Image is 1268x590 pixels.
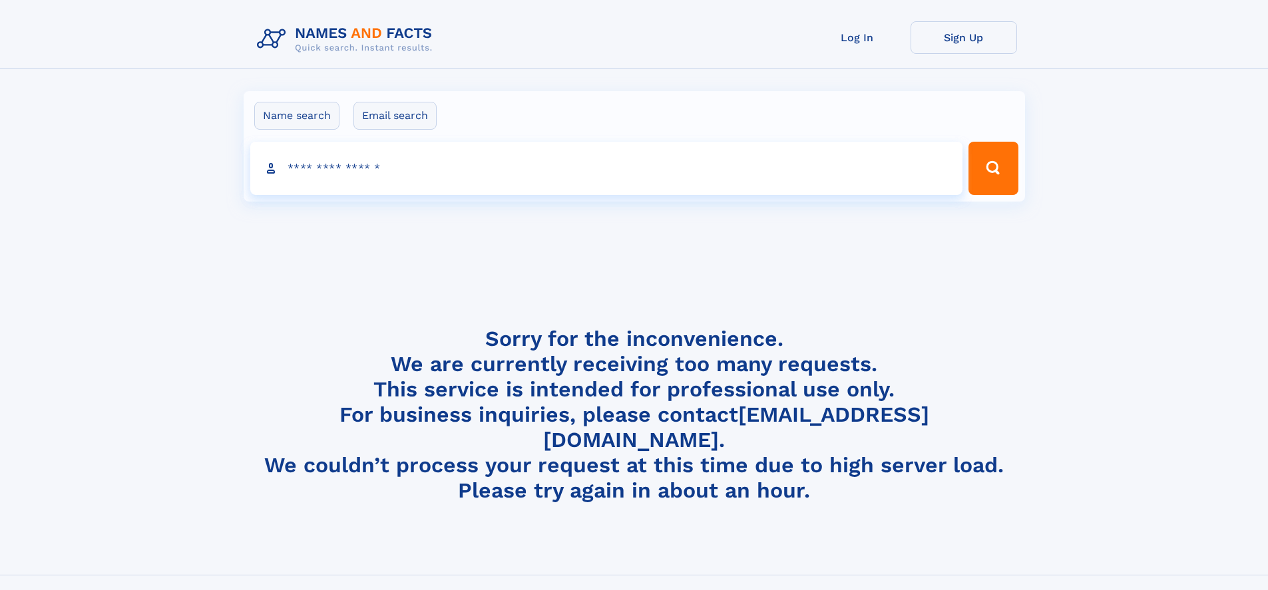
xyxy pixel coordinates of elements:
[804,21,911,54] a: Log In
[252,21,443,57] img: Logo Names and Facts
[254,102,339,130] label: Name search
[911,21,1017,54] a: Sign Up
[250,142,963,195] input: search input
[543,402,929,452] a: [EMAIL_ADDRESS][DOMAIN_NAME]
[968,142,1018,195] button: Search Button
[252,326,1017,504] h4: Sorry for the inconvenience. We are currently receiving too many requests. This service is intend...
[353,102,437,130] label: Email search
